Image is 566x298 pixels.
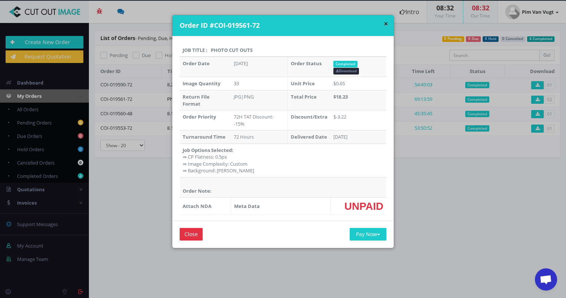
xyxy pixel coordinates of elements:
[291,93,317,100] strong: Total Price
[350,228,386,241] button: Pay Now
[183,93,210,107] strong: Return File Format
[535,268,557,291] a: Open chat
[180,44,386,57] th: Job Title : Photo Cut Outs
[180,143,386,177] td: ⇛ CP Flatness: 0.5px ⇛ Image Complexity: Custom ⇛ Background: [PERSON_NAME]
[384,20,388,28] button: ×
[183,60,210,67] strong: Order Date
[231,57,287,77] td: [DATE]
[333,93,348,100] strong: $18.23
[291,133,327,140] strong: Delivered Date
[234,203,260,209] strong: Meta Data
[330,77,386,90] td: $0.65
[330,130,386,144] td: [DATE]
[183,203,212,209] strong: Attach NDA
[183,80,220,87] strong: Image Quantity
[291,113,327,120] strong: Discount/Extra
[180,21,388,30] h4: Order ID #COI-019561-72
[333,61,357,67] span: Completed
[180,228,203,241] input: Close
[183,188,212,194] strong: Order Note:
[234,80,239,87] span: 33
[183,147,233,153] strong: Job Options Selected:
[344,201,383,212] span: UNPAID
[291,80,315,87] strong: Unit Price
[330,110,386,130] td: $-3.22
[231,110,287,130] td: 72H TAT Discount: -15%
[291,60,322,67] strong: Order Status
[333,68,359,74] a: Download
[183,113,216,120] strong: Order Priority
[231,130,287,144] td: 72 Hours
[183,133,226,140] strong: Turnaround Time
[231,90,287,110] td: JPG|PNG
